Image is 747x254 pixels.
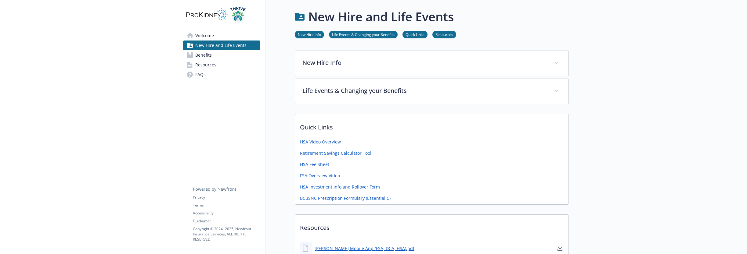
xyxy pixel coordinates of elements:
[300,172,340,179] a: FSA Overview Video
[556,245,564,252] a: download document
[195,70,206,79] span: FAQs
[195,41,247,50] span: New Hire and Life Events
[183,60,260,70] a: Resources
[308,8,454,26] h1: New Hire and Life Events
[195,50,212,60] span: Benefits
[329,31,398,37] a: Life Events & Changing your Benefits
[193,226,260,242] p: Copyright © 2024 - 2025 , Newfront Insurance Services, ALL RIGHTS RESERVED
[300,184,380,190] a: HSA Investment Info and Rollover Form
[295,79,568,104] div: Life Events & Changing your Benefits
[195,60,216,70] span: Resources
[300,161,329,168] a: HSA Fee Sheet
[183,31,260,41] a: Welcome
[195,31,214,41] span: Welcome
[300,195,391,201] a: BCBSNC Prescription Formulary (Essential C)
[300,150,371,156] a: Retirement Savings Calculator Tool
[402,31,428,37] a: Quick Links
[295,215,568,237] p: Resources
[183,50,260,60] a: Benefits
[302,86,547,95] p: Life Events & Changing your Benefits
[193,203,260,208] a: Terms
[193,210,260,216] a: Accessibility
[193,218,260,224] a: Disclaimer
[295,114,568,137] p: Quick Links
[183,41,260,50] a: New Hire and Life Events
[193,195,260,200] a: Privacy
[295,51,568,76] div: New Hire Info
[295,31,324,37] a: New Hire Info
[432,31,456,37] a: Resources
[300,139,341,145] a: HSA Video Overview
[315,245,414,252] a: [PERSON_NAME] Mobile App (FSA, DCA, HSA).pdf
[183,70,260,79] a: FAQs
[302,58,547,67] p: New Hire Info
